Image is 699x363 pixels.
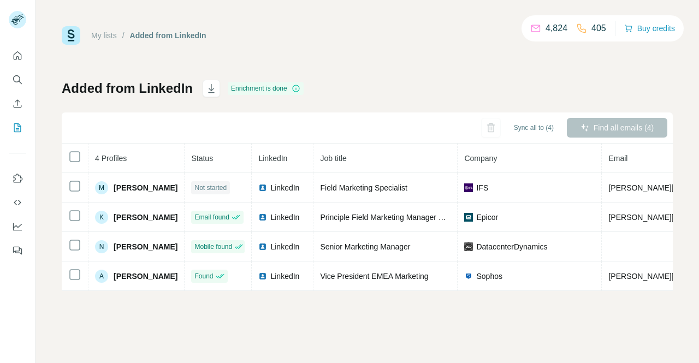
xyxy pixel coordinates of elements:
span: [PERSON_NAME] [114,271,177,282]
img: company-logo [464,213,473,222]
span: Epicor [476,212,498,223]
img: LinkedIn logo [258,213,267,222]
p: 4,824 [546,22,567,35]
span: Not started [194,183,227,193]
button: Sync all to (4) [506,120,561,136]
span: 4 Profiles [95,154,127,163]
span: LinkedIn [270,271,299,282]
button: Dashboard [9,217,26,236]
span: Email found [194,212,229,222]
span: Principle Field Marketing Manager UKI [320,213,451,222]
img: LinkedIn logo [258,183,267,192]
button: Use Surfe API [9,193,26,212]
div: M [95,181,108,194]
a: My lists [91,31,117,40]
span: Sophos [476,271,502,282]
img: Surfe Logo [62,26,80,45]
div: Added from LinkedIn [130,30,206,41]
li: / [122,30,125,41]
img: LinkedIn logo [258,272,267,281]
span: LinkedIn [270,182,299,193]
button: Search [9,70,26,90]
span: Status [191,154,213,163]
img: company-logo [464,183,473,192]
img: LinkedIn logo [258,242,267,251]
span: Senior Marketing Manager [320,242,410,251]
button: Quick start [9,46,26,66]
span: [PERSON_NAME] [114,182,177,193]
span: Company [464,154,497,163]
span: Vice President EMEA Marketing [320,272,428,281]
img: company-logo [464,242,473,251]
span: Field Marketing Specialist [320,183,407,192]
span: [PERSON_NAME] [114,212,177,223]
div: K [95,211,108,224]
div: A [95,270,108,283]
span: DatacenterDynamics [476,241,547,252]
img: company-logo [464,272,473,281]
h1: Added from LinkedIn [62,80,193,97]
div: N [95,240,108,253]
span: Mobile found [194,242,232,252]
span: LinkedIn [258,154,287,163]
span: Found [194,271,213,281]
button: Use Surfe on LinkedIn [9,169,26,188]
span: Job title [320,154,346,163]
button: Buy credits [624,21,675,36]
span: LinkedIn [270,212,299,223]
button: My lists [9,118,26,138]
span: LinkedIn [270,241,299,252]
button: Enrich CSV [9,94,26,114]
span: Email [608,154,627,163]
span: IFS [476,182,488,193]
span: [PERSON_NAME] [114,241,177,252]
button: Feedback [9,241,26,260]
span: Sync all to (4) [514,123,554,133]
div: Enrichment is done [228,82,304,95]
p: 405 [591,22,606,35]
